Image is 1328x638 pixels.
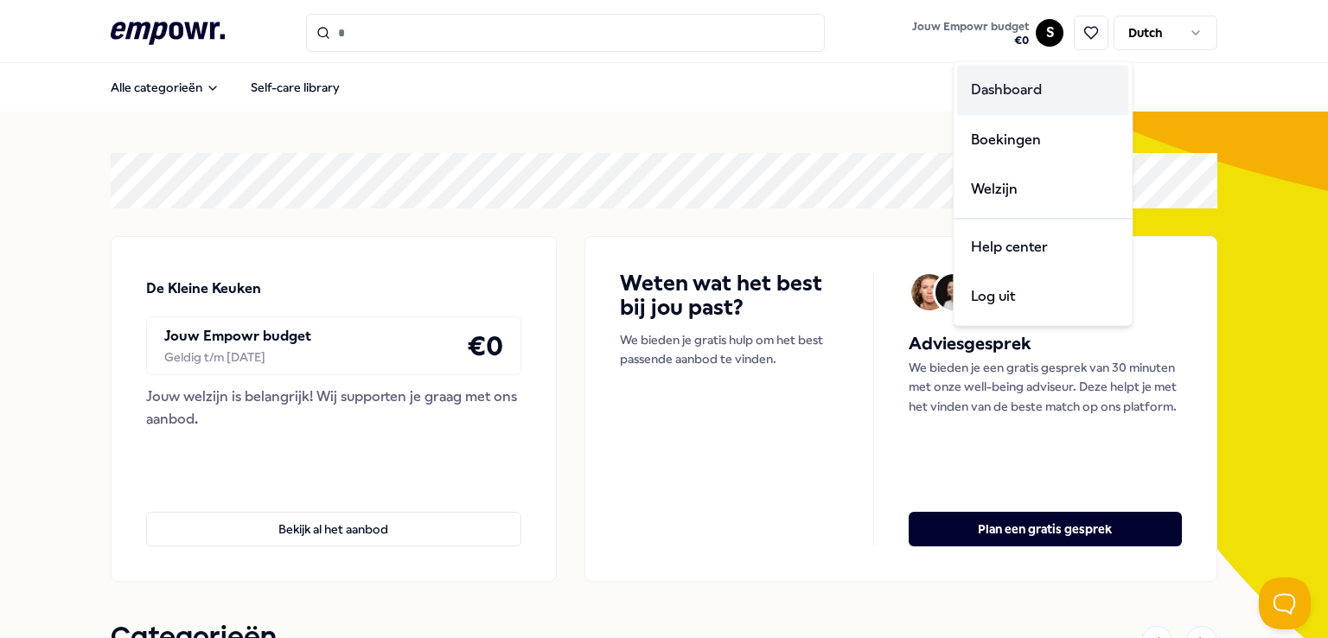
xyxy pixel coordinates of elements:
[953,61,1133,326] div: S
[957,165,1128,215] a: Welzijn
[957,65,1128,115] a: Dashboard
[957,222,1128,272] a: Help center
[957,115,1128,165] a: Boekingen
[957,272,1128,322] div: Log uit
